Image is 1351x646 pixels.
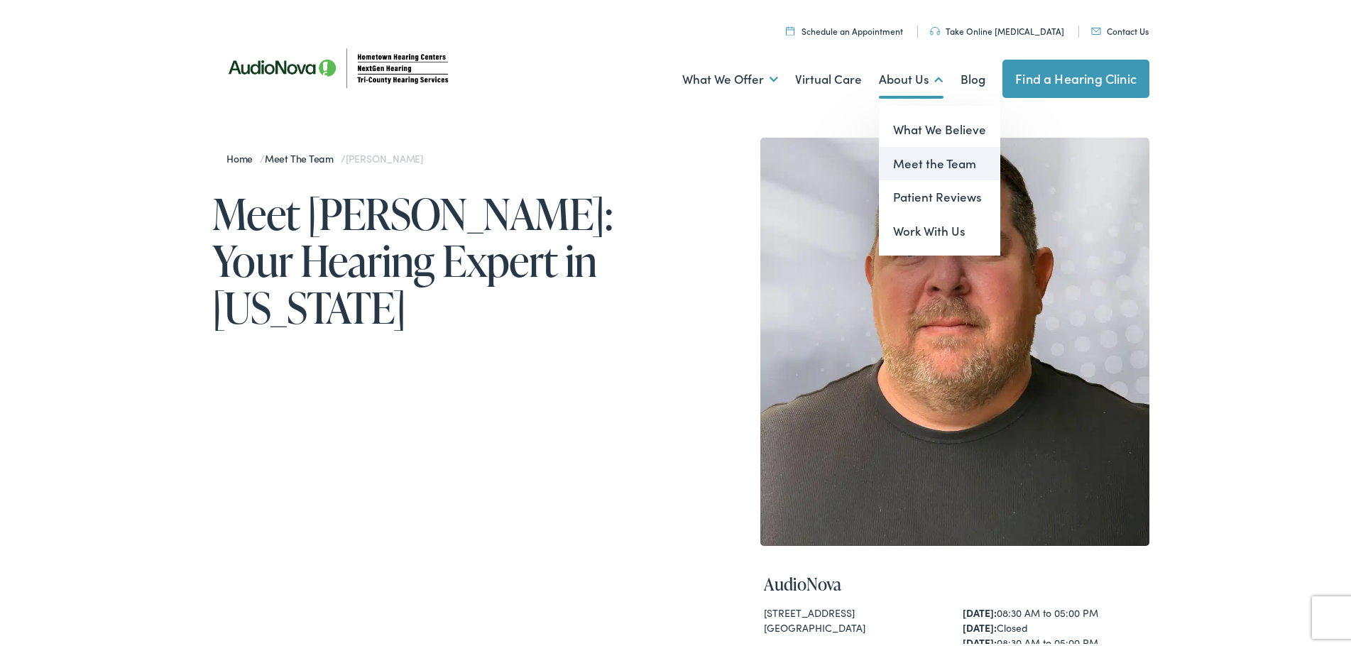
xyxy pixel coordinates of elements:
div: [GEOGRAPHIC_DATA] [764,618,947,633]
img: utility icon [1091,25,1101,32]
a: Meet the Team [879,144,1000,178]
a: Home [226,148,260,163]
a: About Us [879,50,943,103]
img: utility icon [786,23,794,33]
a: Schedule an Appointment [786,22,903,34]
a: Take Online [MEDICAL_DATA] [930,22,1064,34]
div: [STREET_ADDRESS] [764,603,947,618]
strong: [DATE]: [963,618,997,632]
h4: AudioNova [764,571,1146,592]
a: Find a Hearing Clinic [1002,57,1149,95]
h1: Meet [PERSON_NAME]: Your Hearing Expert in [US_STATE] [212,187,681,328]
a: Work With Us [879,212,1000,246]
span: / / [226,148,423,163]
a: Contact Us [1091,22,1149,34]
img: utility icon [930,24,940,33]
strong: [DATE]: [963,603,997,617]
a: What We Believe [879,110,1000,144]
span: [PERSON_NAME] [346,148,423,163]
a: Blog [961,50,985,103]
a: Patient Reviews [879,177,1000,212]
a: Virtual Care [795,50,862,103]
a: Meet the Team [265,148,341,163]
a: What We Offer [682,50,778,103]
